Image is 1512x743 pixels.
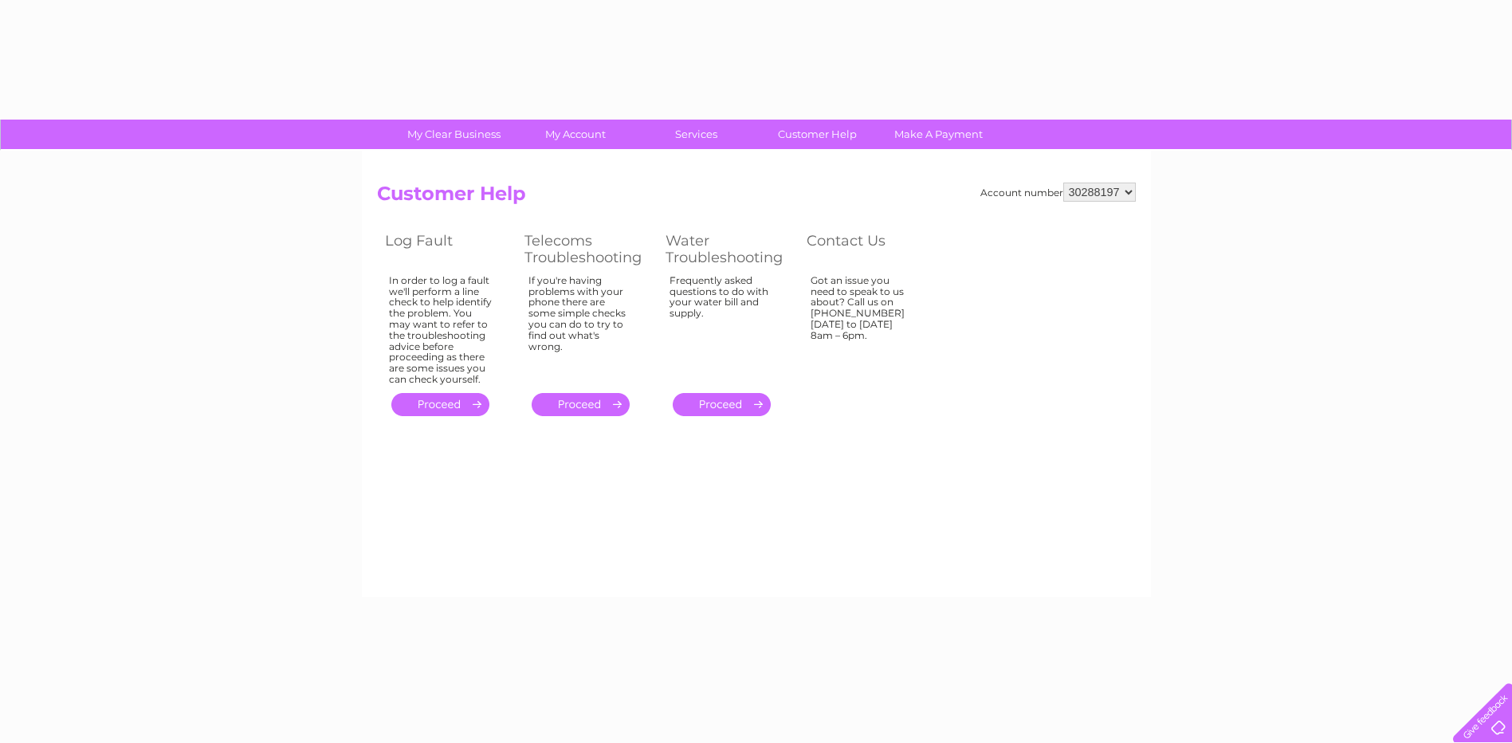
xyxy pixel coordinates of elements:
div: Frequently asked questions to do with your water bill and supply. [670,275,775,379]
a: Customer Help [752,120,883,149]
div: If you're having problems with your phone there are some simple checks you can do to try to find ... [528,275,634,379]
a: . [673,393,771,416]
div: Account number [980,183,1136,202]
a: Make A Payment [873,120,1004,149]
th: Telecoms Troubleshooting [516,228,658,270]
a: Services [630,120,762,149]
div: In order to log a fault we'll perform a line check to help identify the problem. You may want to ... [389,275,493,385]
th: Log Fault [377,228,516,270]
th: Contact Us [799,228,938,270]
a: . [391,393,489,416]
a: My Clear Business [388,120,520,149]
th: Water Troubleshooting [658,228,799,270]
h2: Customer Help [377,183,1136,213]
a: . [532,393,630,416]
div: Got an issue you need to speak to us about? Call us on [PHONE_NUMBER] [DATE] to [DATE] 8am – 6pm. [811,275,914,379]
a: My Account [509,120,641,149]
